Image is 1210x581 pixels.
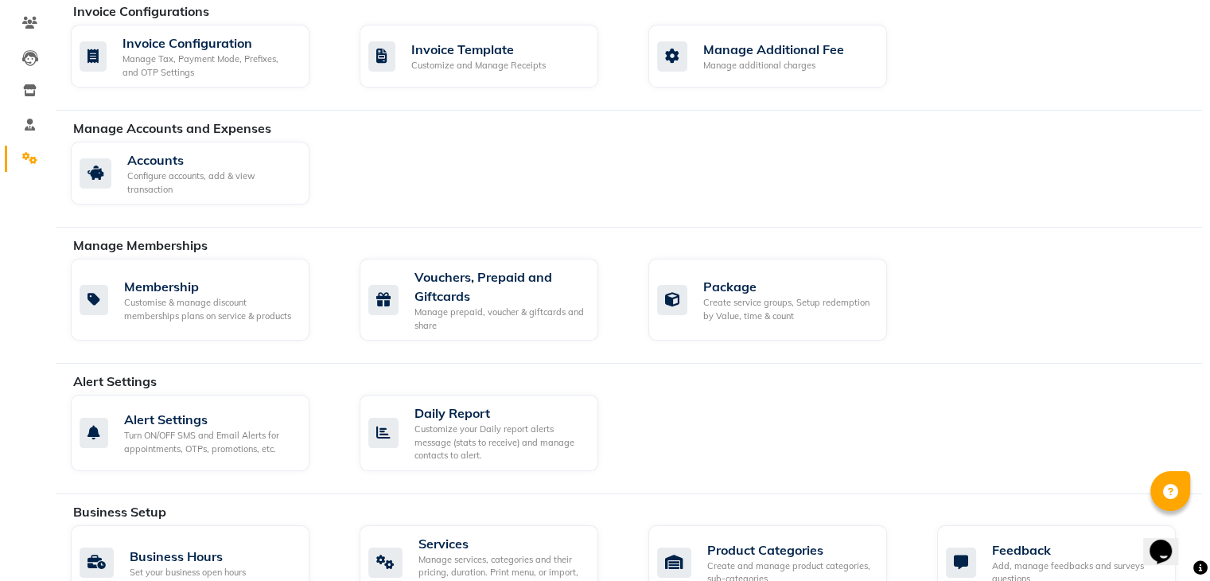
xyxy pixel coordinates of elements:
[123,33,297,53] div: Invoice Configuration
[703,277,874,296] div: Package
[414,404,586,423] div: Daily Report
[123,53,297,79] div: Manage Tax, Payment Mode, Prefixes, and OTP Settings
[418,534,586,553] div: Services
[707,540,874,560] div: Product Categories
[130,547,246,566] div: Business Hours
[992,540,1163,560] div: Feedback
[414,267,586,306] div: Vouchers, Prepaid and Giftcards
[71,142,336,205] a: AccountsConfigure accounts, add & view transaction
[124,429,297,455] div: Turn ON/OFF SMS and Email Alerts for appointments, OTPs, promotions, etc.
[124,296,297,322] div: Customise & manage discount memberships plans on service & products
[703,40,844,59] div: Manage Additional Fee
[124,277,297,296] div: Membership
[703,59,844,72] div: Manage additional charges
[414,306,586,332] div: Manage prepaid, voucher & giftcards and share
[71,25,336,88] a: Invoice ConfigurationManage Tax, Payment Mode, Prefixes, and OTP Settings
[648,25,913,88] a: Manage Additional FeeManage additional charges
[411,59,546,72] div: Customize and Manage Receipts
[127,170,297,196] div: Configure accounts, add & view transaction
[360,259,624,341] a: Vouchers, Prepaid and GiftcardsManage prepaid, voucher & giftcards and share
[648,259,913,341] a: PackageCreate service groups, Setup redemption by Value, time & count
[411,40,546,59] div: Invoice Template
[360,25,624,88] a: Invoice TemplateCustomize and Manage Receipts
[127,150,297,170] div: Accounts
[414,423,586,462] div: Customize your Daily report alerts message (stats to receive) and manage contacts to alert.
[71,259,336,341] a: MembershipCustomise & manage discount memberships plans on service & products
[360,395,624,471] a: Daily ReportCustomize your Daily report alerts message (stats to receive) and manage contacts to ...
[1143,517,1194,565] iframe: chat widget
[130,566,246,579] div: Set your business open hours
[71,395,336,471] a: Alert SettingsTurn ON/OFF SMS and Email Alerts for appointments, OTPs, promotions, etc.
[703,296,874,322] div: Create service groups, Setup redemption by Value, time & count
[124,410,297,429] div: Alert Settings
